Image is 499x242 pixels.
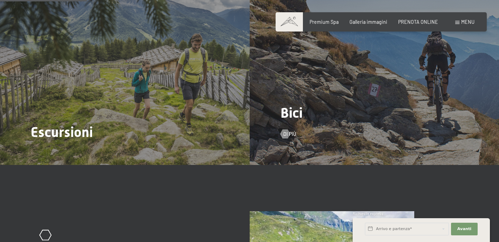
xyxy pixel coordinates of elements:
[280,131,297,138] a: Di più
[457,226,471,232] span: Avanti
[283,131,296,138] span: Di più
[398,19,438,25] a: PRENOTA ONLINE
[353,211,383,216] span: Richiesta express
[280,105,303,121] span: Bici
[461,19,474,25] span: Menu
[349,19,387,25] a: Galleria immagini
[31,124,93,140] span: Escursioni
[310,19,339,25] a: Premium Spa
[451,223,478,235] button: Avanti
